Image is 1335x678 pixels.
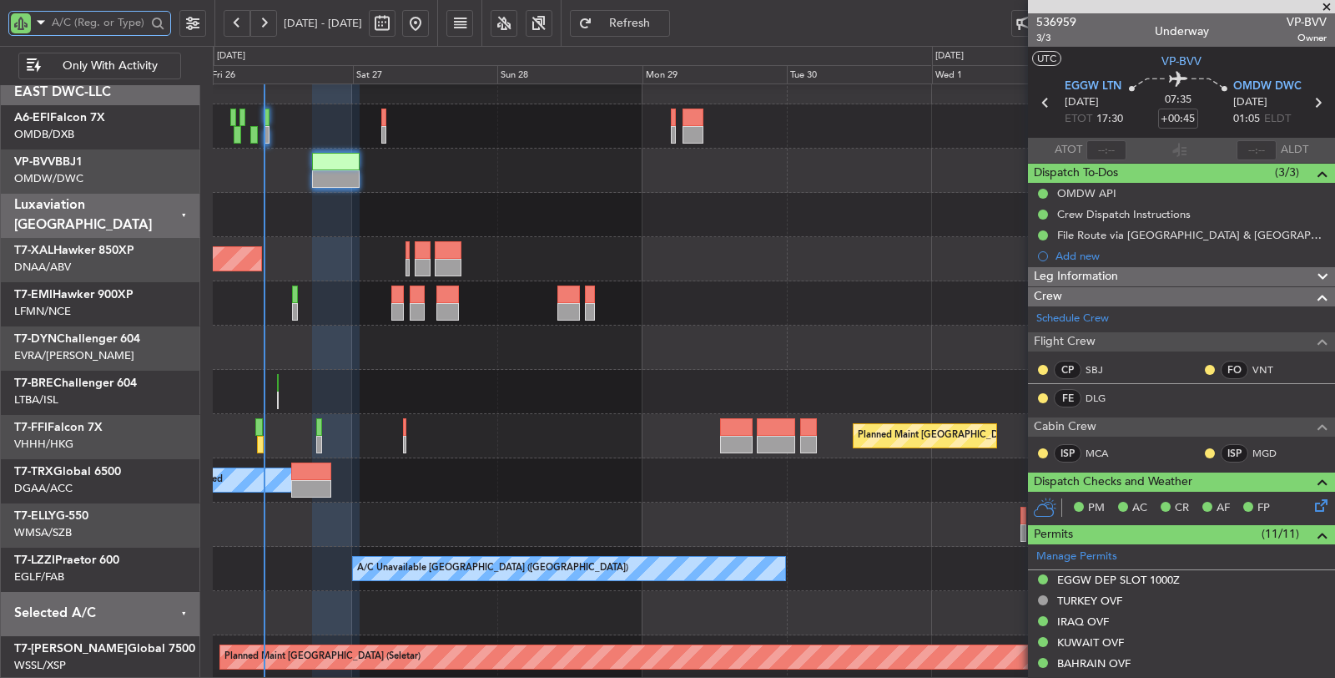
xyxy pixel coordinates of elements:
a: VHHH/HKG [14,437,73,452]
span: T7-FFI [14,422,48,433]
span: Cabin Crew [1034,417,1096,437]
span: T7-ELLY [14,510,56,522]
span: Flight Crew [1034,332,1096,352]
span: ATOT [1055,142,1082,159]
span: A6-EFI [14,112,50,124]
span: Dispatch To-Dos [1034,164,1118,183]
a: Schedule Crew [1036,311,1109,327]
span: Permits [1034,525,1073,544]
a: MGD [1252,446,1290,461]
div: TURKEY OVF [1057,594,1122,608]
span: Leg Information [1034,267,1118,286]
span: 3/3 [1036,31,1076,45]
div: CP [1054,361,1081,379]
a: WMSA/SZB [14,525,72,540]
span: Dispatch Checks and Weather [1034,473,1192,492]
span: VP-BVV [1161,53,1201,70]
a: OMDB/DXB [14,127,74,142]
button: Refresh [570,10,670,37]
a: T7-TRXGlobal 6500 [14,466,121,478]
a: LFMN/NCE [14,304,71,319]
a: T7-EMIHawker 900XP [14,289,133,301]
span: PM [1088,500,1105,517]
span: AC [1132,500,1147,517]
a: OMDW/DWC [14,171,83,186]
a: T7-FFIFalcon 7X [14,422,103,433]
a: DNAA/ABV [14,260,71,275]
a: T7-DYNChallenger 604 [14,333,140,345]
div: OMDW API [1057,186,1116,200]
a: DLG [1086,391,1123,406]
span: Only With Activity [44,60,175,72]
a: SBJ [1086,362,1123,377]
a: WSSL/XSP [14,658,66,673]
span: (11/11) [1262,525,1299,543]
span: [DATE] - [DATE] [284,16,362,31]
div: A/C Unavailable [GEOGRAPHIC_DATA] ([GEOGRAPHIC_DATA]) [357,556,628,581]
span: T7-BRE [14,377,53,389]
div: Fri 26 [209,65,353,85]
a: T7-XALHawker 850XP [14,245,134,256]
div: Sun 28 [497,65,642,85]
span: 536959 [1036,13,1076,31]
span: EGGW LTN [1065,78,1121,95]
span: T7-LZZI [14,554,55,566]
div: File Route via [GEOGRAPHIC_DATA] & [GEOGRAPHIC_DATA] [1057,228,1327,242]
input: A/C (Reg. or Type) [52,10,146,35]
a: MCA [1086,446,1123,461]
span: Refresh [596,18,664,29]
a: T7-LZZIPraetor 600 [14,554,119,566]
button: Only With Activity [18,53,181,79]
span: [DATE] [1065,94,1099,111]
a: LTBA/ISL [14,392,58,407]
span: ALDT [1281,142,1308,159]
a: DGAA/ACC [14,481,73,496]
div: Sat 27 [353,65,497,85]
a: EGLF/FAB [14,569,64,584]
a: T7-BREChallenger 604 [14,377,137,389]
a: A6-EFIFalcon 7X [14,112,105,124]
span: (3/3) [1275,164,1299,181]
span: Crew [1034,287,1062,306]
span: ETOT [1065,111,1092,128]
div: Crew Dispatch Instructions [1057,207,1191,221]
span: VP-BVV [14,156,55,168]
div: [DATE] [217,49,245,63]
span: [DATE] [1233,94,1267,111]
a: VNT [1252,362,1290,377]
a: Manage Permits [1036,549,1117,565]
span: FP [1257,500,1270,517]
span: T7-XAL [14,245,53,256]
span: VP-BVV [1287,13,1327,31]
button: UTC [1032,51,1061,66]
div: Underway [1155,23,1209,40]
span: T7-[PERSON_NAME] [14,643,128,655]
div: Wed 1 [932,65,1076,85]
a: T7-[PERSON_NAME]Global 7500 [14,643,195,655]
span: ELDT [1264,111,1291,128]
div: FO [1221,361,1248,379]
span: OMDW DWC [1233,78,1302,95]
div: ISP [1054,444,1081,463]
div: EGGW DEP SLOT 1000Z [1057,573,1180,587]
div: Planned Maint [GEOGRAPHIC_DATA] ([GEOGRAPHIC_DATA]) [858,423,1121,448]
div: Add new [1055,249,1327,263]
span: T7-TRX [14,466,53,478]
div: Mon 29 [642,65,787,85]
div: ISP [1221,444,1248,463]
div: Planned Maint [GEOGRAPHIC_DATA] (Seletar) [224,645,421,670]
div: KUWAIT OVF [1057,635,1124,650]
div: FE [1054,389,1081,407]
div: Tue 30 [787,65,931,85]
span: Owner [1287,31,1327,45]
span: T7-EMI [14,289,53,301]
span: AF [1217,500,1230,517]
span: CR [1175,500,1189,517]
span: 07:35 [1165,92,1191,109]
span: T7-DYN [14,333,57,345]
input: --:-- [1086,140,1126,160]
div: IRAQ OVF [1057,615,1109,629]
div: BAHRAIN OVF [1057,656,1131,670]
a: EVRA/[PERSON_NAME] [14,348,134,363]
div: [DATE] [935,49,964,63]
